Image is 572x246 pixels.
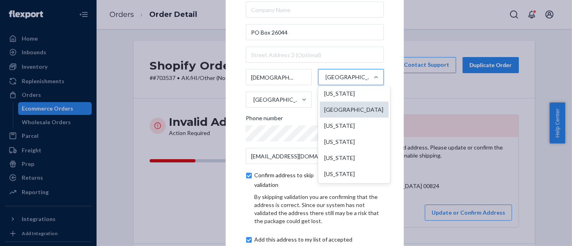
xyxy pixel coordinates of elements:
[320,102,389,118] div: [GEOGRAPHIC_DATA]
[320,134,389,150] div: [US_STATE]
[253,96,301,104] div: [GEOGRAPHIC_DATA]
[253,92,253,108] input: [GEOGRAPHIC_DATA]
[320,182,389,198] div: [US_STATE]
[325,69,326,85] input: [GEOGRAPHIC_DATA][US_STATE][US_STATE][US_STATE][US_STATE][US_STATE][US_STATE][US_STATE][GEOGRAPHI...
[320,118,389,134] div: [US_STATE]
[320,166,389,182] div: [US_STATE]
[246,148,384,164] input: Email (Only Required for International)
[246,2,384,18] input: Company Name
[254,193,384,225] div: By skipping validation you are confirming that the address is correct. Since our system has not v...
[320,86,389,102] div: [US_STATE]
[246,47,384,63] input: Street Address 2 (Optional)
[326,73,373,81] div: [GEOGRAPHIC_DATA]
[246,69,312,85] input: City
[320,150,389,166] div: [US_STATE]
[246,114,283,125] span: Phone number
[246,24,384,40] input: Street Address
